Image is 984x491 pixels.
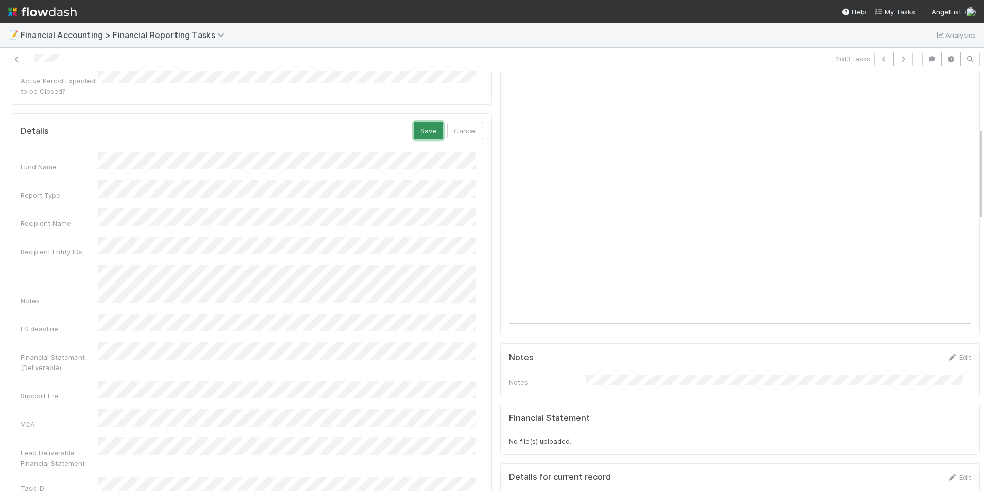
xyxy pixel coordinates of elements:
[414,122,443,139] button: Save
[874,7,915,17] a: My Tasks
[21,448,98,468] div: Lead Deliverable Financial Statement
[509,413,972,446] div: No file(s) uploaded.
[21,391,98,401] div: Support File
[21,162,98,172] div: Fund Name
[947,473,971,481] a: Edit
[21,126,49,136] h5: Details
[447,122,483,139] button: Cancel
[935,29,976,41] a: Analytics
[8,30,19,39] span: 📝
[509,413,590,424] h5: Financial Statement
[509,377,586,388] div: Notes
[21,76,98,96] div: Active Period Expected to be Closed?
[965,7,976,17] img: avatar_487f705b-1efa-4920-8de6-14528bcda38c.png
[509,472,611,482] h5: Details for current record
[836,54,870,64] span: 2 of 3 tasks
[841,7,866,17] div: Help
[21,218,98,229] div: Recipient Name
[932,8,961,16] span: AngelList
[21,324,98,334] div: FS deadline
[509,353,534,363] h5: Notes
[947,353,971,361] a: Edit
[21,419,98,429] div: VCA
[21,190,98,200] div: Report Type
[21,352,98,373] div: Financial Statement (Deliverable)
[21,30,230,40] span: Financial Accounting > Financial Reporting Tasks
[874,8,915,16] span: My Tasks
[8,3,77,21] img: logo-inverted-e16ddd16eac7371096b0.svg
[21,295,98,306] div: Notes
[21,247,98,257] div: Recipient Entity IDs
